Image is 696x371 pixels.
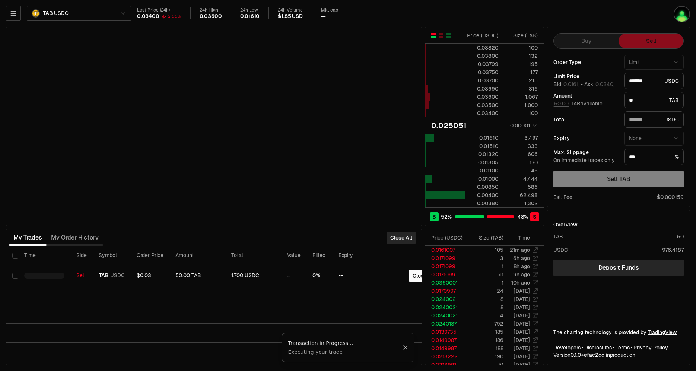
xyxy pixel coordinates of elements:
time: [DATE] [514,353,530,360]
span: S [533,213,537,221]
time: 21m ago [510,247,530,253]
div: 100 [505,110,538,117]
div: Price ( USDC ) [465,32,498,39]
div: 0.01000 [465,175,498,183]
button: My Trades [9,230,47,245]
a: Terms [616,344,630,351]
div: Last Price (24h) [137,7,181,13]
div: 0.01100 [465,167,498,174]
div: 0.03799 [465,60,498,68]
div: 606 [505,150,538,158]
div: Transaction in Progress... [288,339,403,347]
div: 0.01510 [465,142,498,150]
time: [DATE] [514,337,530,343]
div: 45 [505,167,538,174]
div: 0.03690 [465,85,498,92]
div: Amount [553,93,618,98]
td: 0.0240021 [425,311,468,320]
time: [DATE] [514,312,530,319]
span: $0.000159 [657,193,684,201]
td: -- [333,265,383,286]
td: 188 [468,344,504,352]
div: 0.03750 [465,69,498,76]
td: 0.0213991 [425,361,468,369]
div: Version 0.1.0 + in production [553,351,684,359]
div: 100 [505,44,538,51]
td: 190 [468,352,504,361]
div: 0.03700 [465,77,498,84]
time: [DATE] [514,288,530,294]
button: Select row [12,273,18,279]
time: [DATE] [514,304,530,311]
div: Overview [553,221,578,228]
a: Privacy Policy [633,344,668,351]
div: 333 [505,142,538,150]
div: USDC [624,73,684,89]
div: Size ( TAB ) [474,234,503,241]
time: 10h ago [511,279,530,286]
span: $0.03 [137,272,151,279]
div: Est. Fee [553,193,572,201]
img: TAB.png [32,9,40,18]
button: Show Sell Orders Only [438,32,444,38]
td: 24 [468,287,504,295]
td: 186 [468,336,504,344]
div: 0.03820 [465,44,498,51]
div: 24h Volume [278,7,303,13]
div: 1,000 [505,101,538,109]
div: 976.4187 [662,246,684,254]
th: Amount [169,246,225,265]
td: 1 [468,262,504,270]
time: 9h ago [513,271,530,278]
div: Sell [76,272,87,279]
div: 0.03800 [465,52,498,60]
span: efac2dd0295ed2ec84e5ddeec8015c6aa6dda30b [584,352,604,358]
div: $1.85 USD [278,13,302,20]
iframe: Financial Chart [6,27,422,226]
div: 1,302 [505,200,538,207]
time: [DATE] [514,296,530,302]
button: Show Buy Orders Only [445,32,451,38]
td: 792 [468,320,504,328]
td: 0.0171099 [425,254,468,262]
th: Total [225,246,281,265]
time: [DATE] [514,361,530,368]
button: 0.00001 [508,121,538,130]
div: 195 [505,60,538,68]
button: Select all [12,253,18,259]
td: 0.0161007 [425,246,468,254]
span: TAB [99,272,109,279]
div: 0.01320 [465,150,498,158]
td: 0.0213222 [425,352,468,361]
div: 50 [677,233,684,240]
td: 8 [468,303,504,311]
div: 0.01305 [465,159,498,166]
td: 185 [468,328,504,336]
td: 0.0149987 [425,344,468,352]
div: — [321,13,326,20]
span: Ask [584,81,614,88]
div: 0.00850 [465,183,498,191]
button: Close [403,345,408,351]
div: 816 [505,85,538,92]
th: Side [70,246,93,265]
div: 24h Low [240,7,260,13]
div: 0% [312,272,327,279]
span: USDC [110,272,125,279]
div: 215 [505,77,538,84]
div: 5.55% [168,13,181,19]
div: Time [510,234,530,241]
div: 0.03600 [200,13,222,20]
td: 0.0171099 [425,262,468,270]
div: 177 [505,69,538,76]
div: 1.700 USDC [231,272,275,279]
span: 52 % [441,213,452,221]
div: Mkt cap [321,7,338,13]
div: 3,497 [505,134,538,142]
div: 0.025051 [431,120,467,131]
div: ... [287,272,301,279]
div: 132 [505,52,538,60]
div: Max. Slippage [553,150,618,155]
a: Disclosures [584,344,612,351]
div: 0.03600 [465,93,498,101]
